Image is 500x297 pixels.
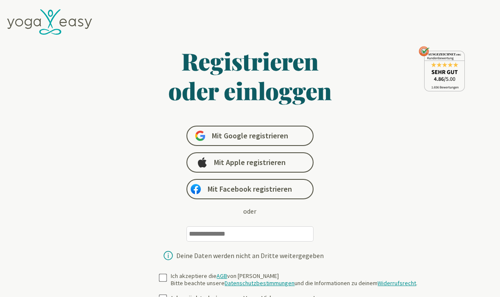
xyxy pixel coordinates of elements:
div: oder [243,206,256,216]
a: Datenschutzbestimmungen [225,279,294,287]
img: ausgezeichnet_seal.png [419,46,465,91]
span: Mit Google registrieren [212,131,288,141]
div: Deine Daten werden nicht an Dritte weitergegeben [176,252,324,259]
a: AGB [217,272,227,280]
a: Mit Apple registrieren [186,152,314,173]
div: Ich akzeptiere die von [PERSON_NAME] Bitte beachte unsere und die Informationen zu deinem . [171,272,417,287]
a: Mit Google registrieren [186,126,314,146]
span: Mit Facebook registrieren [208,184,292,194]
h1: Registrieren oder einloggen [86,46,414,105]
a: Mit Facebook registrieren [186,179,314,199]
span: Mit Apple registrieren [214,157,286,168]
a: Widerrufsrecht [378,279,416,287]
